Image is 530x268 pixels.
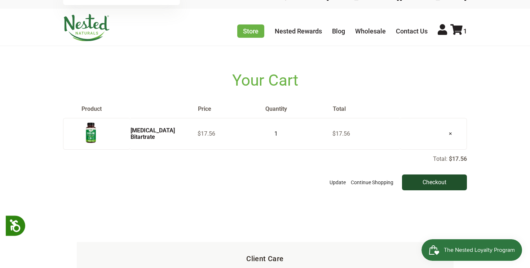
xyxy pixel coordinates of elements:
span: 1 [463,27,467,35]
input: Checkout [402,174,467,190]
a: Store [237,24,264,38]
img: Choline Bitartrate - USA [82,121,100,145]
a: Nested Rewards [275,27,322,35]
img: Nested Naturals [63,14,110,41]
a: Contact Us [396,27,428,35]
a: × [443,124,458,143]
span: $17.56 [198,130,215,137]
a: Wholesale [355,27,386,35]
a: [MEDICAL_DATA] Bitartrate [131,127,175,140]
p: $17.56 [449,155,467,162]
th: Price [198,105,265,113]
th: Product [63,105,198,113]
button: Update [328,174,348,190]
th: Total [332,105,400,113]
a: Continue Shopping [349,174,395,190]
h1: Your Cart [63,71,467,90]
div: Total: [63,155,467,190]
iframe: Button to open loyalty program pop-up [421,239,523,261]
th: Quantity [265,105,332,113]
h5: Client Care [88,254,442,264]
span: $17.56 [332,130,350,137]
a: 1 [450,27,467,35]
a: Blog [332,27,345,35]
